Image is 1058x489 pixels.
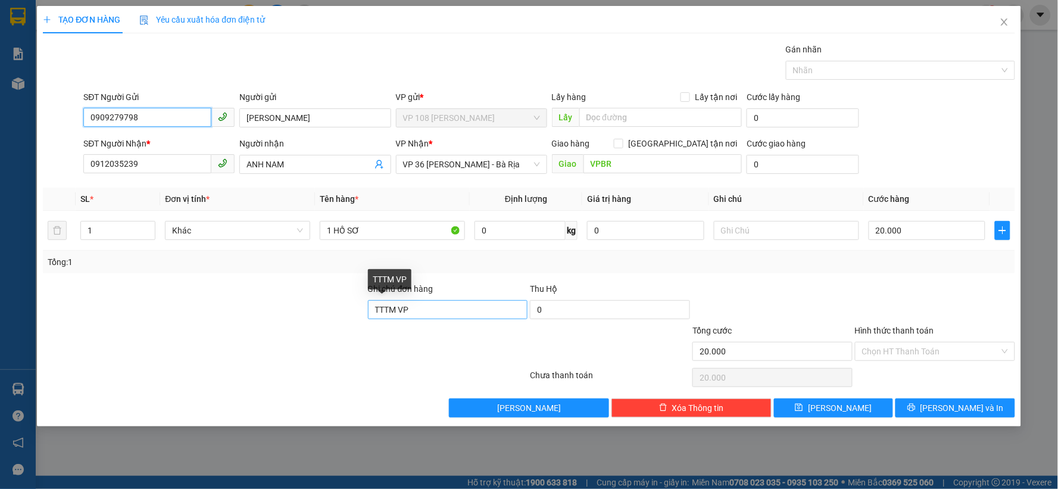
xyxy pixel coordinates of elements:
[611,398,772,418] button: deleteXóa Thông tin
[895,398,1015,418] button: printer[PERSON_NAME] và In
[165,194,210,204] span: Đơn vị tính
[747,108,859,127] input: Cước lấy hàng
[320,194,358,204] span: Tên hàng
[566,221,578,240] span: kg
[907,403,916,413] span: printer
[747,92,800,102] label: Cước lấy hàng
[218,158,227,168] span: phone
[659,403,667,413] span: delete
[808,401,872,415] span: [PERSON_NAME]
[48,221,67,240] button: delete
[172,222,303,239] span: Khác
[995,226,1009,235] span: plus
[786,45,822,54] label: Gán nhãn
[995,221,1010,240] button: plus
[795,403,803,413] span: save
[403,109,540,127] span: VP 108 Lê Hồng Phong - Vũng Tàu
[80,194,90,204] span: SL
[139,15,149,25] img: icon
[529,369,691,390] div: Chưa thanh toán
[690,91,742,104] span: Lấy tận nơi
[552,139,590,148] span: Giao hàng
[43,15,120,24] span: TẠO ĐƠN HÀNG
[747,139,806,148] label: Cước giao hàng
[83,137,235,150] div: SĐT Người Nhận
[1000,17,1009,27] span: close
[587,194,631,204] span: Giá trị hàng
[920,401,1004,415] span: [PERSON_NAME] và In
[709,188,864,211] th: Ghi chú
[83,91,235,104] div: SĐT Người Gửi
[552,92,586,102] span: Lấy hàng
[139,15,265,24] span: Yêu cầu xuất hóa đơn điện tử
[396,139,429,148] span: VP Nhận
[368,300,528,319] input: Ghi chú đơn hàng
[497,401,561,415] span: [PERSON_NAME]
[623,137,742,150] span: [GEOGRAPHIC_DATA] tận nơi
[869,194,910,204] span: Cước hàng
[43,15,51,24] span: plus
[552,154,583,173] span: Giao
[48,256,408,269] div: Tổng: 1
[320,221,465,240] input: VD: Bàn, Ghế
[988,6,1021,39] button: Close
[587,221,704,240] input: 0
[774,398,894,418] button: save[PERSON_NAME]
[396,91,547,104] div: VP gửi
[368,284,433,294] label: Ghi chú đơn hàng
[692,326,732,335] span: Tổng cước
[449,398,609,418] button: [PERSON_NAME]
[374,160,384,169] span: user-add
[239,137,391,150] div: Người nhận
[505,194,547,204] span: Định lượng
[530,284,557,294] span: Thu Hộ
[218,112,227,122] span: phone
[579,108,742,127] input: Dọc đường
[672,401,724,415] span: Xóa Thông tin
[552,108,579,127] span: Lấy
[239,91,391,104] div: Người gửi
[368,269,411,289] div: TTTM VP
[747,155,859,174] input: Cước giao hàng
[583,154,742,173] input: Dọc đường
[403,155,540,173] span: VP 36 Lê Thành Duy - Bà Rịa
[855,326,934,335] label: Hình thức thanh toán
[714,221,859,240] input: Ghi Chú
